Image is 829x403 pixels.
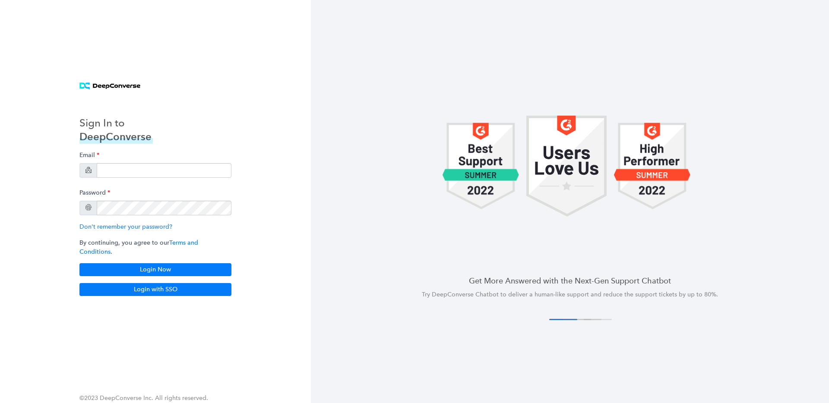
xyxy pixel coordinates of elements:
img: horizontal logo [79,82,140,90]
img: carousel 1 [526,116,606,217]
p: By continuing, you agree to our . [79,238,231,256]
button: 3 [573,319,601,320]
button: 4 [584,319,612,320]
button: 2 [563,319,591,320]
span: Try DeepConverse Chatbot to deliver a human-like support and reduce the support tickets by up to ... [422,291,718,298]
h4: Get More Answered with the Next-Gen Support Chatbot [332,275,808,286]
label: Password [79,185,110,201]
a: Don't remember your password? [79,223,172,230]
span: ©2023 DeepConverse Inc. All rights reserved. [79,394,208,402]
h3: DeepConverse [79,130,153,144]
label: Email [79,147,99,163]
img: carousel 1 [614,116,691,217]
button: 1 [549,319,577,320]
h3: Sign In to [79,116,153,130]
button: Login with SSO [79,283,231,296]
a: Terms and Conditions [79,239,198,255]
img: carousel 1 [442,116,520,217]
button: Login Now [79,263,231,276]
